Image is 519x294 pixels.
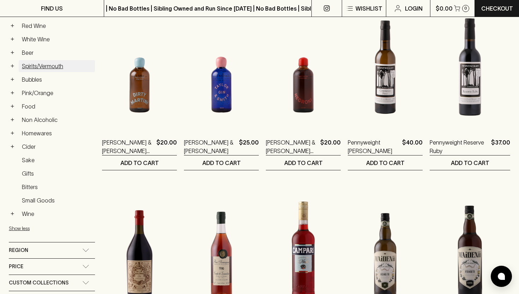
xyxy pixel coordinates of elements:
[266,155,341,170] button: ADD TO CART
[102,155,177,170] button: ADD TO CART
[19,20,95,32] a: Red Wine
[430,138,488,155] a: Pennyweight Reserve Ruby
[19,141,95,153] a: Cider
[451,159,489,167] p: ADD TO CART
[348,138,399,155] a: Pennyweight [PERSON_NAME]
[120,159,159,167] p: ADD TO CART
[9,246,28,255] span: Region
[19,87,95,99] a: Pink/Orange
[19,47,95,59] a: Beer
[284,159,323,167] p: ADD TO CART
[19,181,95,193] a: Bitters
[405,4,423,13] p: Login
[102,138,154,155] a: [PERSON_NAME] & [PERSON_NAME] Dirty Martini Cocktail
[202,159,241,167] p: ADD TO CART
[102,4,177,128] img: Taylor & Smith Dirty Martini Cocktail
[9,22,16,29] button: +
[9,63,16,70] button: +
[430,4,510,128] img: Pennyweight Reserve Ruby
[9,221,101,236] button: Show less
[9,143,16,150] button: +
[436,4,453,13] p: $0.00
[184,138,236,155] a: [PERSON_NAME] & [PERSON_NAME]
[41,4,63,13] p: FIND US
[19,114,95,126] a: Non Alcoholic
[19,33,95,45] a: White Wine
[366,159,405,167] p: ADD TO CART
[19,154,95,166] a: Sake
[9,278,68,287] span: Custom Collections
[9,262,23,271] span: Price
[481,4,513,13] p: Checkout
[356,4,382,13] p: Wishlist
[9,275,95,291] div: Custom Collections
[498,273,505,280] img: bubble-icon
[156,138,177,155] p: $20.00
[266,138,317,155] a: [PERSON_NAME] & [PERSON_NAME] [PERSON_NAME] Cocktail
[19,73,95,86] a: Bubbles
[9,89,16,96] button: +
[184,155,259,170] button: ADD TO CART
[464,6,467,10] p: 0
[9,49,16,56] button: +
[9,116,16,123] button: +
[19,127,95,139] a: Homewares
[9,210,16,217] button: +
[9,36,16,43] button: +
[19,100,95,112] a: Food
[491,138,510,155] p: $37.00
[348,4,423,128] img: Pennyweight Constance Fino
[19,167,95,180] a: Gifts
[320,138,341,155] p: $20.00
[430,155,510,170] button: ADD TO CART
[9,130,16,137] button: +
[9,259,95,275] div: Price
[19,194,95,206] a: Small Goods
[239,138,259,155] p: $25.00
[19,60,95,72] a: Spirits/Vermouth
[184,4,259,128] img: Taylor & Smith Gin
[19,208,95,220] a: Wine
[402,138,423,155] p: $40.00
[9,76,16,83] button: +
[266,4,341,128] img: Taylor & Smith Negroni Cocktail
[9,103,16,110] button: +
[348,155,423,170] button: ADD TO CART
[9,242,95,258] div: Region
